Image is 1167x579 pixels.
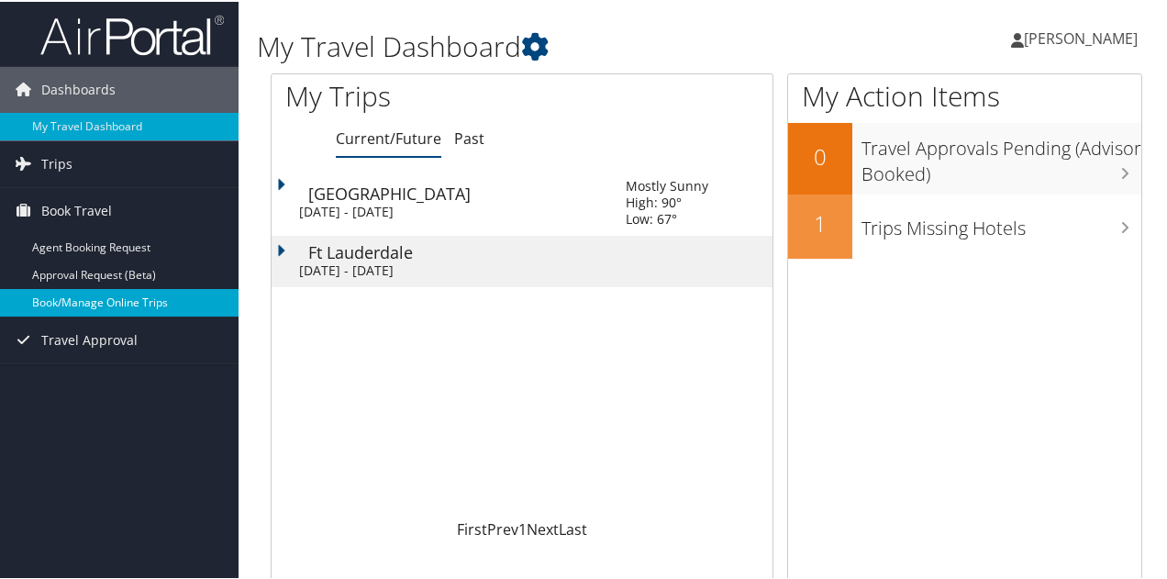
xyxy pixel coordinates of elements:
div: [GEOGRAPHIC_DATA] [308,184,607,200]
img: airportal-logo.png [40,12,224,55]
div: High: 90° [626,193,708,209]
h3: Travel Approvals Pending (Advisor Booked) [861,125,1141,185]
a: Last [559,518,587,538]
a: Current/Future [336,127,441,147]
h2: 1 [788,206,852,238]
a: 1 [518,518,527,538]
h2: 0 [788,139,852,171]
a: 0Travel Approvals Pending (Advisor Booked) [788,121,1141,192]
a: First [457,518,487,538]
a: [PERSON_NAME] [1011,9,1156,64]
div: Low: 67° [626,209,708,226]
div: [DATE] - [DATE] [299,261,598,277]
div: Ft Lauderdale [308,242,607,259]
a: Next [527,518,559,538]
div: Mostly Sunny [626,176,708,193]
span: Trips [41,139,72,185]
h1: My Action Items [788,75,1141,114]
span: Book Travel [41,186,112,232]
h1: My Travel Dashboard [257,26,856,64]
span: Dashboards [41,65,116,111]
a: Past [454,127,484,147]
span: [PERSON_NAME] [1024,27,1138,47]
a: Prev [487,518,518,538]
h3: Trips Missing Hotels [861,205,1141,239]
div: [DATE] - [DATE] [299,202,598,218]
span: Travel Approval [41,316,138,362]
h1: My Trips [285,75,550,114]
a: 1Trips Missing Hotels [788,193,1141,257]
